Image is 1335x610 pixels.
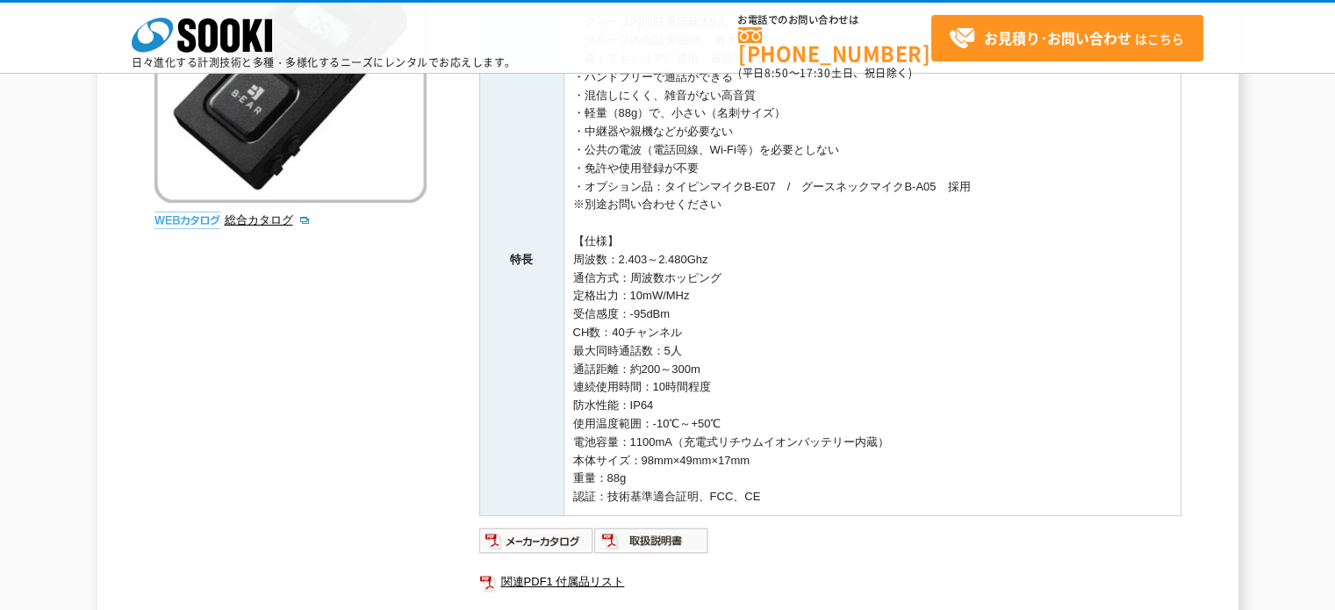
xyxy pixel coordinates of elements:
[984,27,1131,48] strong: お見積り･お問い合わせ
[563,4,1181,516] td: ・グループ内同時通話最大5人 ・グループ内会話傍聴OK、最大100人 ・遠くてもクリアに通信、最長300m ※現場環境により変動いたします ・ハンドフリーで通話ができる ・混信しにくく、雑音がな...
[949,25,1184,52] span: はこちら
[931,15,1203,61] a: お見積り･お問い合わせはこちら
[800,65,831,81] span: 17:30
[738,27,931,63] a: [PHONE_NUMBER]
[154,212,220,229] img: webカタログ
[132,57,516,68] p: 日々進化する計測技術と多種・多様化するニーズにレンタルでお応えします。
[479,527,594,555] img: メーカーカタログ
[764,65,789,81] span: 8:50
[479,538,594,551] a: メーカーカタログ
[738,65,912,81] span: (平日 ～ 土日、祝日除く)
[479,571,1181,593] a: 関連PDF1 付属品リスト
[738,15,931,25] span: お電話でのお問い合わせは
[594,538,709,551] a: 取扱説明書
[479,4,563,516] th: 特長
[225,213,311,226] a: 総合カタログ
[594,527,709,555] img: 取扱説明書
